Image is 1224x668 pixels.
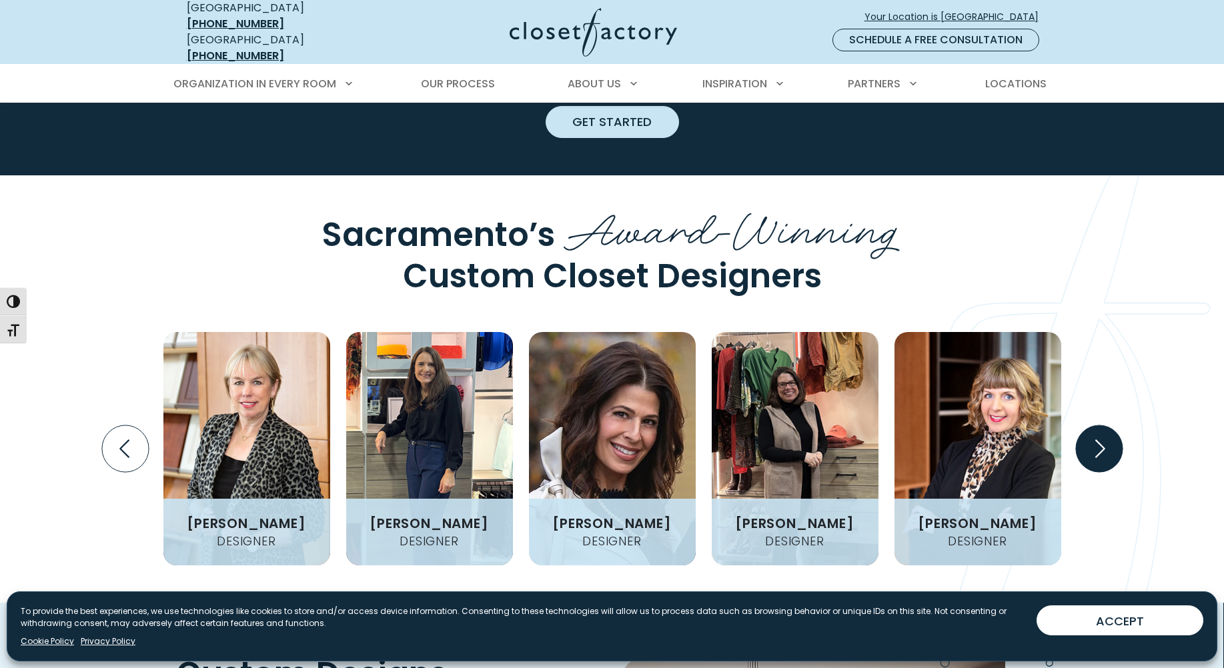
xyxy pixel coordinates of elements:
[912,517,1042,530] h3: [PERSON_NAME]
[403,253,822,298] span: Custom Closet Designers
[730,517,859,530] h3: [PERSON_NAME]
[364,517,494,530] h3: [PERSON_NAME]
[181,517,311,530] h3: [PERSON_NAME]
[985,76,1047,91] span: Locations
[712,332,878,565] img: closet factory employee cece
[702,76,767,91] span: Inspiration
[864,10,1049,24] span: Your Location is [GEOGRAPHIC_DATA]
[864,5,1050,29] a: Your Location is [GEOGRAPHIC_DATA]
[164,65,1061,103] nav: Primary Menu
[564,192,902,261] span: Award-Winning
[1037,605,1203,635] button: ACCEPT
[577,535,646,547] h4: Designer
[163,332,330,565] img: closet factory employee Sandi Estey
[322,212,555,257] span: Sacramento’s
[894,332,1061,565] img: closet factory employee Designer
[81,635,135,647] a: Privacy Policy
[173,76,336,91] span: Organization in Every Room
[21,605,1026,629] p: To provide the best experiences, we use technologies like cookies to store and/or access device i...
[529,332,696,565] img: closet factory Lori Cortez
[394,535,464,547] h4: Designer
[832,29,1039,51] a: Schedule a Free Consultation
[187,16,284,31] a: [PHONE_NUMBER]
[546,106,679,138] a: Get Started
[848,76,900,91] span: Partners
[760,535,829,547] h4: Designer
[568,76,621,91] span: About Us
[421,76,495,91] span: Our Process
[346,332,513,565] img: close factory employee Jennifer-Duffy
[187,48,284,63] a: [PHONE_NUMBER]
[187,32,380,64] div: [GEOGRAPHIC_DATA]
[510,8,677,57] img: Closet Factory Logo
[211,535,281,547] h4: Designer
[943,535,1012,547] h4: Designer
[97,420,154,477] button: Previous slide
[547,517,676,530] h3: [PERSON_NAME]
[21,635,74,647] a: Cookie Policy
[1071,420,1128,477] button: Next slide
